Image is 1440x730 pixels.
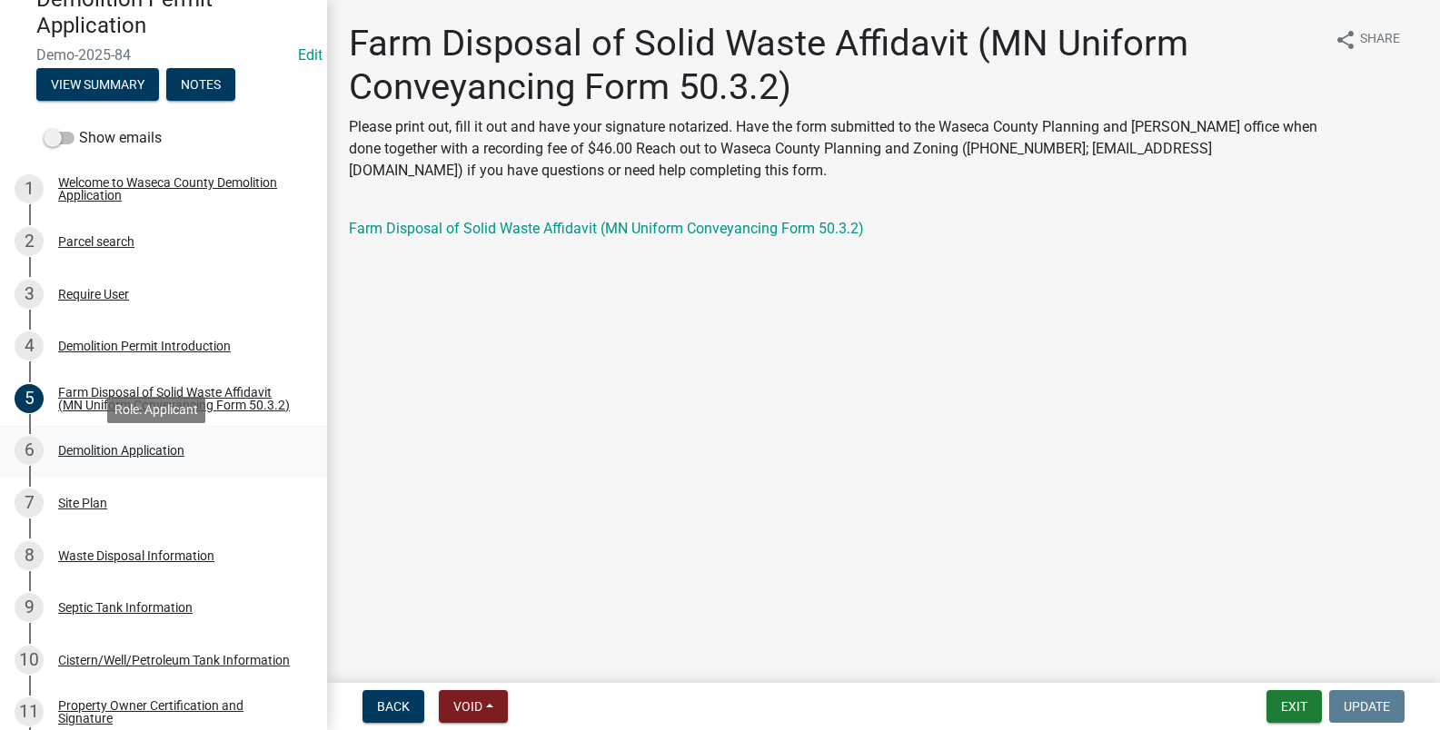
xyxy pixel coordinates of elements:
div: Property Owner Certification and Signature [58,699,298,725]
button: Back [362,690,424,723]
button: View Summary [36,68,159,101]
div: 11 [15,697,44,726]
label: Show emails [44,127,162,149]
div: Demolition Permit Introduction [58,340,231,352]
div: Parcel search [58,235,134,248]
div: Role: Applicant [107,397,205,423]
span: Update [1344,699,1390,714]
button: shareShare [1320,22,1415,57]
span: Share [1360,29,1400,51]
span: Back [377,699,410,714]
div: Farm Disposal of Solid Waste Affidavit (MN Uniform Conveyancing Form 50.3.2) [58,386,298,411]
span: Demo-2025-84 [36,46,291,64]
div: 3 [15,280,44,309]
div: Demolition Application [58,444,184,457]
button: Update [1329,690,1405,723]
wm-modal-confirm: Notes [166,78,235,93]
i: share [1335,29,1356,51]
div: 9 [15,593,44,622]
wm-modal-confirm: Summary [36,78,159,93]
div: 4 [15,331,44,360]
div: Waste Disposal Information [58,549,214,562]
div: 8 [15,541,44,570]
button: Void [439,690,508,723]
span: Void [453,699,482,714]
div: Welcome to Waseca County Demolition Application [58,176,298,202]
wm-modal-confirm: Edit Application Number [298,46,323,64]
div: Require User [58,288,129,301]
a: Farm Disposal of Solid Waste Affidavit (MN Uniform Conveyancing Form 50.3.2) [349,220,864,237]
p: Please print out, fill it out and have your signature notarized. Have the form submitted to the W... [349,116,1320,182]
div: 10 [15,646,44,675]
div: Site Plan [58,497,107,509]
button: Notes [166,68,235,101]
div: 1 [15,174,44,203]
h1: Farm Disposal of Solid Waste Affidavit (MN Uniform Conveyancing Form 50.3.2) [349,22,1320,109]
div: 5 [15,384,44,413]
div: Septic Tank Information [58,601,193,614]
div: 7 [15,488,44,518]
div: 2 [15,227,44,256]
div: 6 [15,436,44,465]
div: Cistern/Well/Petroleum Tank Information [58,654,290,666]
a: Edit [298,46,323,64]
button: Exit [1266,690,1322,723]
